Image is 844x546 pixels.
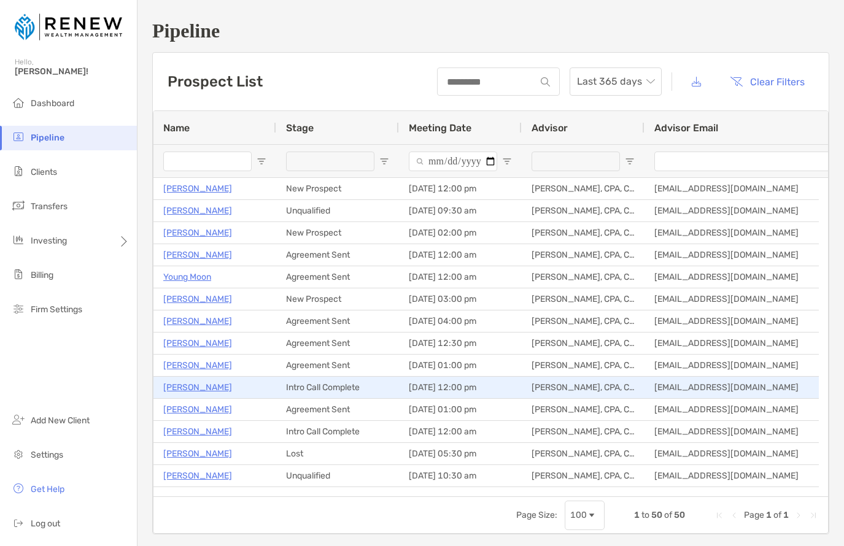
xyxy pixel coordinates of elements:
span: 1 [634,510,640,520]
div: New Prospect [276,178,399,199]
p: [PERSON_NAME] [163,247,232,263]
span: [PERSON_NAME]! [15,66,130,77]
span: Last 365 days [577,68,654,95]
a: [PERSON_NAME] [163,313,232,329]
img: pipeline icon [11,129,26,144]
div: Last Page [808,510,818,520]
span: of [773,510,781,520]
span: Pipeline [31,133,64,143]
div: [DATE] 04:00 pm [399,310,522,332]
img: clients icon [11,164,26,179]
span: Page [744,510,764,520]
button: Open Filter Menu [379,156,389,166]
span: Name [163,122,190,134]
button: Clear Filters [721,68,814,95]
span: Transfers [31,201,68,212]
span: of [664,510,672,520]
div: [DATE] 09:30 am [399,200,522,221]
a: [PERSON_NAME] [163,336,232,351]
div: [PERSON_NAME], CPA, CFP® [522,266,645,288]
img: investing icon [11,233,26,247]
div: [PERSON_NAME], CPA, CFP® [522,377,645,398]
div: 100 [570,510,587,520]
a: [PERSON_NAME] [163,203,232,218]
div: [PERSON_NAME], CPA, CFP® [522,244,645,266]
img: logout icon [11,515,26,530]
div: [DATE] 12:30 pm [399,333,522,354]
span: 50 [651,510,662,520]
a: [PERSON_NAME] [163,291,232,307]
div: [PERSON_NAME], CPA, CFP® [522,178,645,199]
div: Unqualified [276,465,399,486]
a: [PERSON_NAME] [163,424,232,439]
div: [PERSON_NAME], CPA, CFP® [522,333,645,354]
div: [PERSON_NAME], CPA, CFP® [522,310,645,332]
div: [DATE] 12:00 pm [399,178,522,199]
span: Investing [31,236,67,246]
span: Firm Settings [31,304,82,315]
div: [PERSON_NAME], CPA, CFP® [522,465,645,486]
a: [PERSON_NAME] [163,358,232,373]
span: Add New Client [31,415,90,426]
span: Dashboard [31,98,74,109]
div: [PERSON_NAME], CPA, CFP® [522,355,645,376]
p: [PERSON_NAME] [163,225,232,240]
div: [DATE] 01:00 pm [399,399,522,420]
img: get-help icon [11,481,26,496]
div: Agreement Sent [276,355,399,376]
div: Previous Page [729,510,739,520]
span: Get Help [31,484,64,494]
span: 1 [766,510,772,520]
p: [PERSON_NAME] [163,446,232,461]
div: Intro Call Complete [276,377,399,398]
div: Page Size: [516,510,557,520]
h3: Prospect List [168,73,263,90]
div: Page Size [565,501,605,530]
div: Agreement Sent [276,310,399,332]
div: Agreement Sent [276,244,399,266]
input: Name Filter Input [163,152,252,171]
img: settings icon [11,447,26,461]
a: [PERSON_NAME] [163,402,232,417]
div: First Page [714,510,724,520]
img: Zoe Logo [15,5,122,49]
div: [DATE] 03:00 pm [399,288,522,310]
p: [PERSON_NAME] [163,380,232,395]
span: Advisor [532,122,568,134]
h1: Pipeline [152,20,829,42]
img: transfers icon [11,198,26,213]
div: [PERSON_NAME], CPA, CFP® [522,288,645,310]
div: Intro Call Complete [276,421,399,442]
div: [PERSON_NAME], CPA, CFP® [522,222,645,244]
div: [DATE] 01:00 pm [399,355,522,376]
div: Next Page [794,510,803,520]
div: Unqualified [276,200,399,221]
div: [DATE] 12:00 am [399,244,522,266]
div: [DATE] 10:30 am [399,465,522,486]
div: [PERSON_NAME], CPA, CFP® [522,443,645,464]
div: Lost [276,443,399,464]
img: firm-settings icon [11,301,26,316]
div: [PERSON_NAME], CPA, CFP® [522,421,645,442]
span: to [641,510,649,520]
div: [DATE] 02:00 pm [399,222,522,244]
button: Open Filter Menu [625,156,635,166]
a: Young Moon [163,269,211,285]
img: input icon [541,77,550,87]
input: Meeting Date Filter Input [409,152,497,171]
span: Meeting Date [409,122,471,134]
img: billing icon [11,267,26,282]
img: dashboard icon [11,95,26,110]
span: Billing [31,270,53,280]
p: [PERSON_NAME] [163,181,232,196]
button: Open Filter Menu [257,156,266,166]
div: [DATE] 05:30 pm [399,443,522,464]
div: [PERSON_NAME], CPA, CFP® [522,399,645,420]
a: [PERSON_NAME] [163,468,232,483]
